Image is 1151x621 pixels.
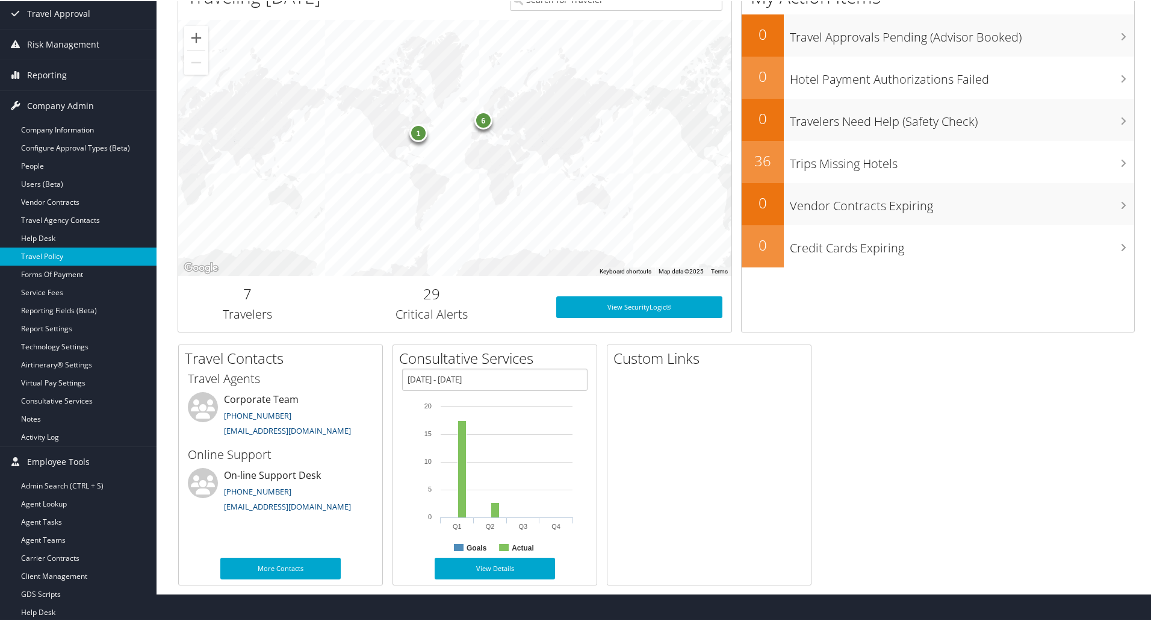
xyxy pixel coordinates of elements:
a: Terms (opens in new tab) [711,267,728,273]
a: View SecurityLogic® [556,295,722,317]
h2: 0 [742,23,784,43]
h3: Travel Approvals Pending (Advisor Booked) [790,22,1134,45]
h2: 29 [326,282,538,303]
h2: 0 [742,107,784,128]
button: Zoom out [184,49,208,73]
a: [EMAIL_ADDRESS][DOMAIN_NAME] [224,424,351,435]
text: Actual [512,543,534,551]
a: [PHONE_NUMBER] [224,409,291,420]
a: 0Travelers Need Help (Safety Check) [742,98,1134,140]
div: 1 [409,123,427,141]
text: Goals [467,543,487,551]
text: Q1 [453,522,462,529]
a: More Contacts [220,557,341,578]
span: Risk Management [27,28,99,58]
a: 0Travel Approvals Pending (Advisor Booked) [742,13,1134,55]
li: Corporate Team [182,391,379,440]
button: Keyboard shortcuts [600,266,651,275]
a: [EMAIL_ADDRESS][DOMAIN_NAME] [224,500,351,511]
img: Google [181,259,221,275]
h2: 0 [742,234,784,254]
text: Q3 [519,522,528,529]
h2: 7 [187,282,308,303]
h3: Critical Alerts [326,305,538,322]
tspan: 5 [428,484,432,491]
button: Zoom in [184,25,208,49]
li: On-line Support Desk [182,467,379,516]
h3: Credit Cards Expiring [790,232,1134,255]
a: 0Vendor Contracts Expiring [742,182,1134,224]
span: Reporting [27,59,67,89]
h3: Vendor Contracts Expiring [790,190,1134,213]
h2: 0 [742,65,784,86]
a: [PHONE_NUMBER] [224,485,291,496]
a: 0Hotel Payment Authorizations Failed [742,55,1134,98]
span: Map data ©2025 [659,267,704,273]
h2: 0 [742,192,784,212]
a: View Details [435,557,555,578]
tspan: 0 [428,512,432,519]
h3: Travel Agents [188,369,373,386]
h3: Travelers Need Help (Safety Check) [790,106,1134,129]
tspan: 10 [424,457,432,464]
a: 36Trips Missing Hotels [742,140,1134,182]
div: 6 [474,110,492,128]
span: Company Admin [27,90,94,120]
a: 0Credit Cards Expiring [742,224,1134,266]
h3: Online Support [188,445,373,462]
h2: Consultative Services [399,347,597,367]
h2: Custom Links [613,347,811,367]
h3: Travelers [187,305,308,322]
h2: Travel Contacts [185,347,382,367]
a: Open this area in Google Maps (opens a new window) [181,259,221,275]
text: Q2 [486,522,495,529]
tspan: 20 [424,401,432,408]
h2: 36 [742,149,784,170]
span: Employee Tools [27,446,90,476]
h3: Trips Missing Hotels [790,148,1134,171]
tspan: 15 [424,429,432,436]
h3: Hotel Payment Authorizations Failed [790,64,1134,87]
text: Q4 [551,522,560,529]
